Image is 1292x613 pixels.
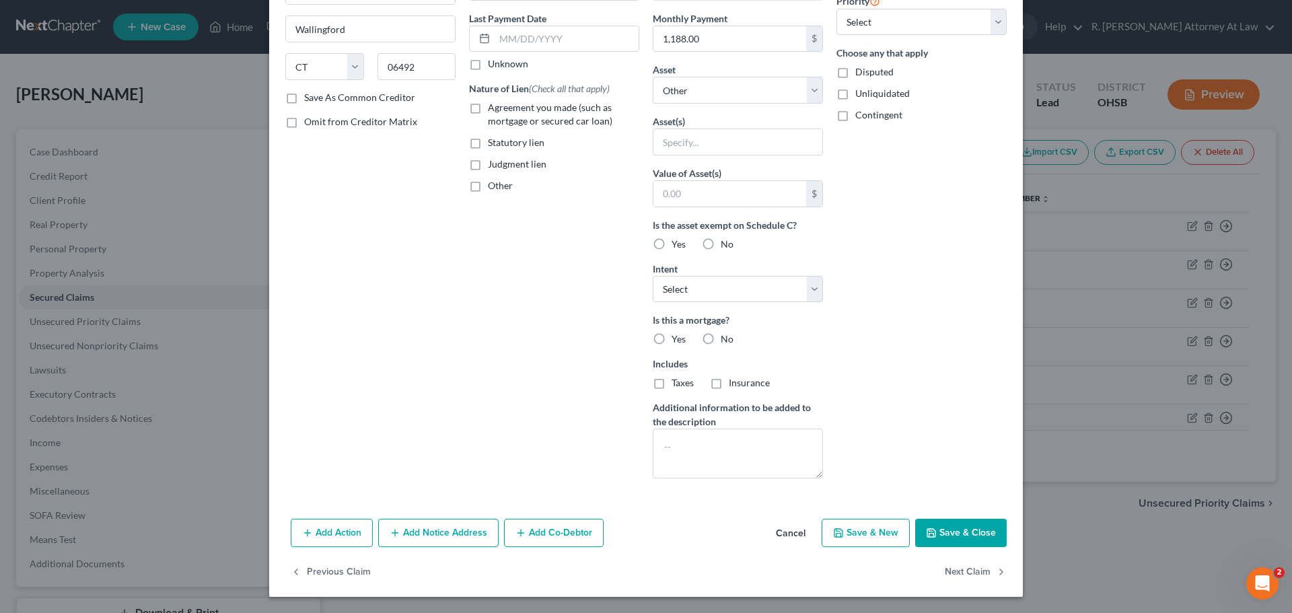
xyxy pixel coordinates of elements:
[855,66,894,77] span: Disputed
[653,400,823,429] label: Additional information to be added to the description
[469,81,610,96] label: Nature of Lien
[672,333,686,345] span: Yes
[765,520,816,547] button: Cancel
[653,262,678,276] label: Intent
[653,313,823,327] label: Is this a mortgage?
[488,102,612,127] span: Agreement you made (such as mortgage or secured car loan)
[653,64,676,75] span: Asset
[672,377,694,388] span: Taxes
[672,238,686,250] span: Yes
[653,129,822,155] input: Specify...
[469,11,546,26] label: Last Payment Date
[1274,567,1285,578] span: 2
[291,558,371,586] button: Previous Claim
[488,158,546,170] span: Judgment lien
[729,377,770,388] span: Insurance
[806,26,822,52] div: $
[653,218,823,232] label: Is the asset exempt on Schedule C?
[653,114,685,129] label: Asset(s)
[291,519,373,547] button: Add Action
[855,87,910,99] span: Unliquidated
[822,519,910,547] button: Save & New
[488,57,528,71] label: Unknown
[504,519,604,547] button: Add Co-Debtor
[1246,567,1279,600] iframe: Intercom live chat
[653,26,806,52] input: 0.00
[653,357,823,371] label: Includes
[945,558,1007,586] button: Next Claim
[304,91,415,104] label: Save As Common Creditor
[488,137,544,148] span: Statutory lien
[495,26,639,52] input: MM/DD/YYYY
[378,53,456,80] input: Enter zip...
[855,109,902,120] span: Contingent
[286,16,455,42] input: Enter city...
[915,519,1007,547] button: Save & Close
[806,181,822,207] div: $
[721,333,733,345] span: No
[304,116,417,127] span: Omit from Creditor Matrix
[721,238,733,250] span: No
[653,166,721,180] label: Value of Asset(s)
[653,181,806,207] input: 0.00
[529,83,610,94] span: (Check all that apply)
[378,519,499,547] button: Add Notice Address
[653,11,727,26] label: Monthly Payment
[836,46,1007,60] label: Choose any that apply
[488,180,513,191] span: Other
